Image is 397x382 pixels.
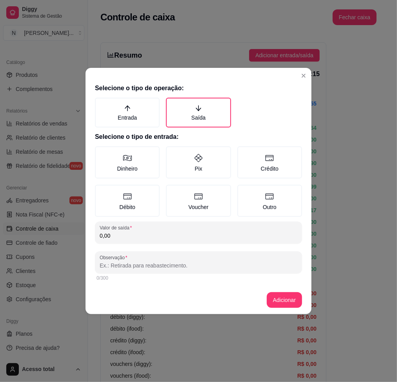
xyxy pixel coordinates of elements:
label: Pix [166,146,231,178]
input: Valor de saída [100,232,297,240]
label: Dinheiro [95,146,160,178]
label: Valor de saída [100,224,135,231]
label: Débito [95,185,160,217]
span: arrow-down [195,105,202,112]
label: Saída [166,98,231,127]
div: 0/300 [97,275,300,281]
button: Adicionar [267,292,302,308]
span: arrow-up [124,105,131,112]
button: Close [297,69,310,82]
label: Voucher [166,185,231,217]
label: Outro [237,185,302,217]
input: Observação [100,262,297,269]
h2: Selecione o tipo de entrada: [95,132,302,142]
label: Observação [100,254,130,261]
label: Entrada [95,98,160,127]
label: Crédito [237,146,302,178]
h2: Selecione o tipo de operação: [95,84,302,93]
